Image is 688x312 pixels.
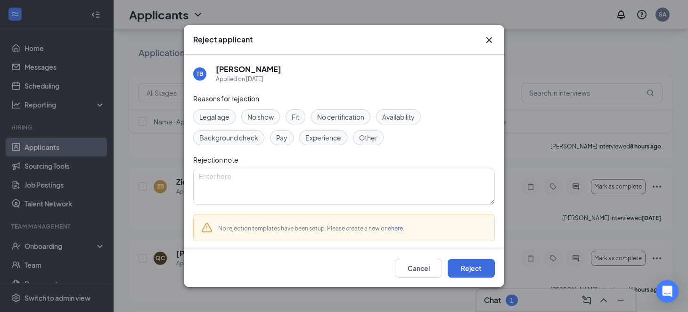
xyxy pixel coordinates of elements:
a: here [391,225,403,232]
span: No certification [317,112,364,122]
span: Pay [276,132,287,143]
h3: Reject applicant [193,34,253,45]
span: Fit [292,112,299,122]
div: Open Intercom Messenger [656,280,679,303]
button: Reject [448,259,495,278]
span: Reasons for rejection [193,94,259,103]
span: Background check [199,132,258,143]
span: Rejection note [193,156,238,164]
h5: [PERSON_NAME] [216,64,281,74]
button: Close [483,34,495,46]
svg: Warning [201,222,213,233]
span: Other [359,132,377,143]
svg: Cross [483,34,495,46]
span: Availability [382,112,415,122]
span: Legal age [199,112,229,122]
div: TB [197,70,203,78]
span: Experience [305,132,341,143]
div: Applied on [DATE] [216,74,281,84]
span: No show [247,112,274,122]
span: No rejection templates have been setup. Please create a new one . [218,225,404,232]
button: Cancel [395,259,442,278]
